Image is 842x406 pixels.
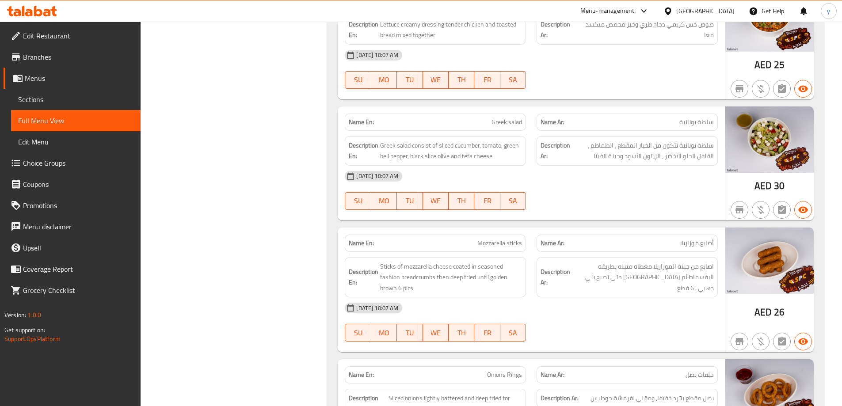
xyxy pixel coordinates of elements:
[23,221,133,232] span: Menu disclaimer
[353,172,402,180] span: [DATE] 10:07 AM
[380,19,522,41] span: Lettuce creamy dressing tender chicken and toasted bread mixed together
[541,19,577,41] strong: Description Ar:
[353,51,402,59] span: [DATE] 10:07 AM
[349,239,374,248] strong: Name En:
[349,194,367,207] span: SU
[371,192,397,210] button: MO
[773,333,791,350] button: Not has choices
[371,71,397,89] button: MO
[349,140,378,162] strong: Description En:
[449,71,474,89] button: TH
[579,19,714,41] span: صوص خس كريمي دجاج طري وخبز محمص ميكسد معا
[794,333,812,350] button: Available
[752,333,770,350] button: Purchased item
[679,118,714,127] span: سلطة يونانية
[794,80,812,98] button: Available
[23,200,133,211] span: Promotions
[349,118,374,127] strong: Name En:
[427,73,445,86] span: WE
[4,333,61,345] a: Support.OpsPlatform
[774,56,785,73] span: 25
[11,131,141,152] a: Edit Menu
[397,192,423,210] button: TU
[27,309,41,321] span: 1.0.0
[731,201,748,219] button: Not branch specific item
[345,324,371,341] button: SU
[725,228,814,294] img: Speed_Burger_Caf%C3%A9_Mozarel638923241959500794.jpg
[23,52,133,62] span: Branches
[4,258,141,280] a: Coverage Report
[23,158,133,168] span: Choice Groups
[400,326,419,339] span: TU
[504,326,522,339] span: SA
[478,73,496,86] span: FR
[478,326,496,339] span: FR
[754,304,772,321] span: AED
[572,140,714,162] span: سلطة يونانية تتكون من الخيار المقطع ، الطماطم ، الفلفل الحلو الأخضر ، الزيتون الأسود وجبنة الفيتا
[375,73,393,86] span: MO
[400,194,419,207] span: TU
[4,324,45,336] span: Get support on:
[380,140,522,162] span: Greek salad consist of sliced cucumber, tomato, green bell pepper, black slice olive and feta cheese
[4,25,141,46] a: Edit Restaurant
[774,304,785,321] span: 26
[4,280,141,301] a: Grocery Checklist
[500,71,526,89] button: SA
[449,324,474,341] button: TH
[349,370,374,379] strong: Name En:
[4,309,26,321] span: Version:
[375,326,393,339] span: MO
[500,324,526,341] button: SA
[754,56,772,73] span: AED
[773,201,791,219] button: Not has choices
[23,243,133,253] span: Upsell
[449,192,474,210] button: TH
[686,370,714,379] span: حلقات بصل
[572,261,714,294] span: اصابع من جبنة الموزاريلا مغطاه متبله بطريقه البقسماط ثم مقلية حتى تصبح بني ذهبي . 6 قطع
[541,140,570,162] strong: Description Ar:
[4,174,141,195] a: Coupons
[345,71,371,89] button: SU
[23,30,133,41] span: Edit Restaurant
[23,264,133,274] span: Coverage Report
[452,326,471,339] span: TH
[752,80,770,98] button: Purchased item
[397,324,423,341] button: TU
[4,152,141,174] a: Choice Groups
[773,80,791,98] button: Not has choices
[487,370,522,379] span: Onions Rings
[541,370,564,379] strong: Name Ar:
[477,239,522,248] span: Mozzarella sticks
[23,285,133,296] span: Grocery Checklist
[423,324,449,341] button: WE
[349,266,378,288] strong: Description En:
[4,46,141,68] a: Branches
[541,118,564,127] strong: Name Ar:
[380,261,522,294] span: Sticks of mozzarella cheese coated in seasoned fashion breadcrumbs then deep fried until golden b...
[423,71,449,89] button: WE
[4,195,141,216] a: Promotions
[474,192,500,210] button: FR
[11,110,141,131] a: Full Menu View
[18,115,133,126] span: Full Menu View
[397,71,423,89] button: TU
[504,73,522,86] span: SA
[541,393,579,404] strong: Description Ar:
[591,393,714,404] span: بصل مقطع باترد خفيفا, ومقلي لقرمشة جودنيس
[18,137,133,147] span: Edit Menu
[474,324,500,341] button: FR
[4,216,141,237] a: Menu disclaimer
[774,177,785,194] span: 30
[18,94,133,105] span: Sections
[504,194,522,207] span: SA
[827,6,830,16] span: y
[427,194,445,207] span: WE
[349,19,378,41] strong: Description En:
[349,326,367,339] span: SU
[11,89,141,110] a: Sections
[725,106,814,173] img: Speed_Burger_Caf%C3%A9_Greek_S638923241338231133.jpg
[23,179,133,190] span: Coupons
[474,71,500,89] button: FR
[541,239,564,248] strong: Name Ar:
[478,194,496,207] span: FR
